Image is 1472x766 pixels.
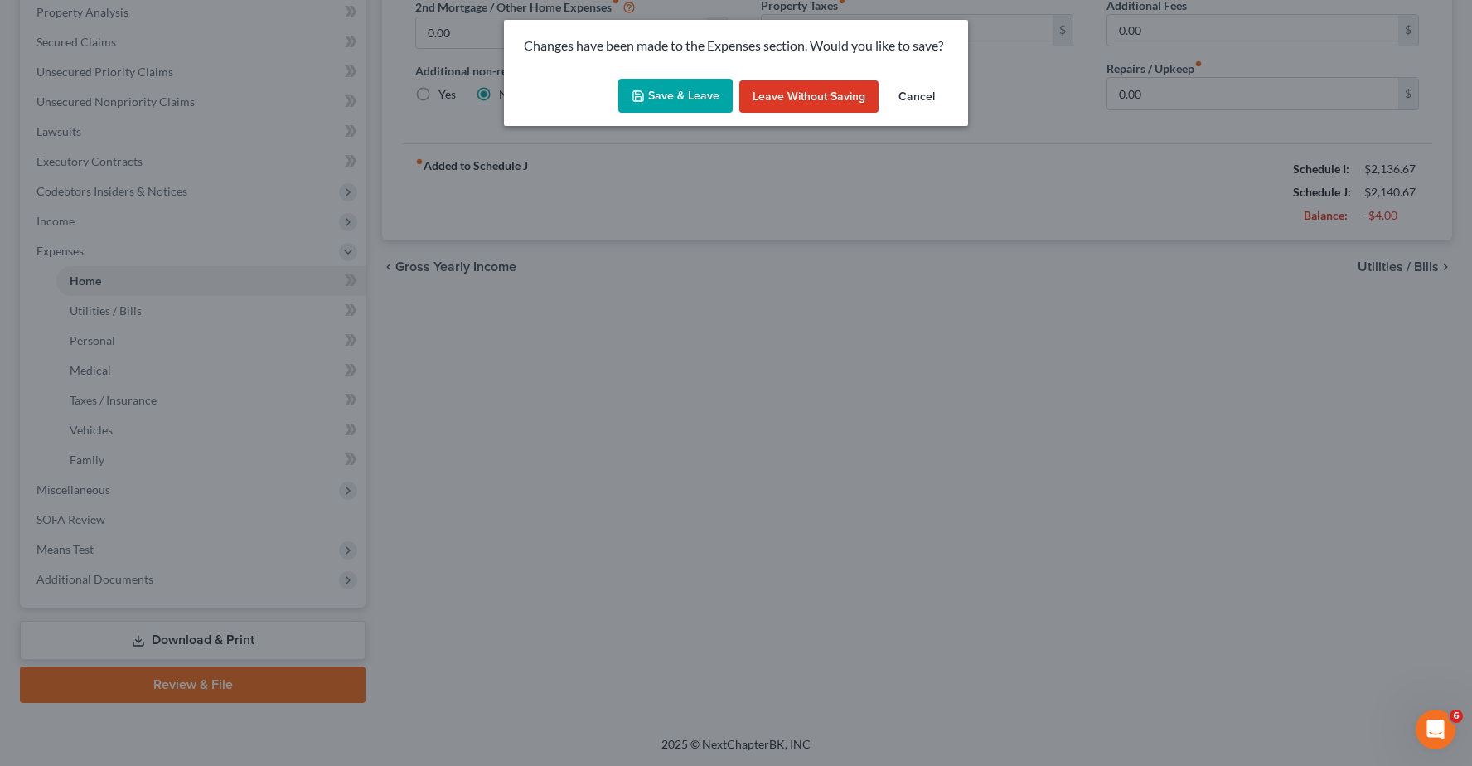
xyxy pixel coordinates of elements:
[524,36,948,56] p: Changes have been made to the Expenses section. Would you like to save?
[739,80,879,114] button: Leave without Saving
[885,80,948,114] button: Cancel
[618,79,733,114] button: Save & Leave
[1416,710,1455,749] iframe: Intercom live chat
[1450,710,1463,723] span: 6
